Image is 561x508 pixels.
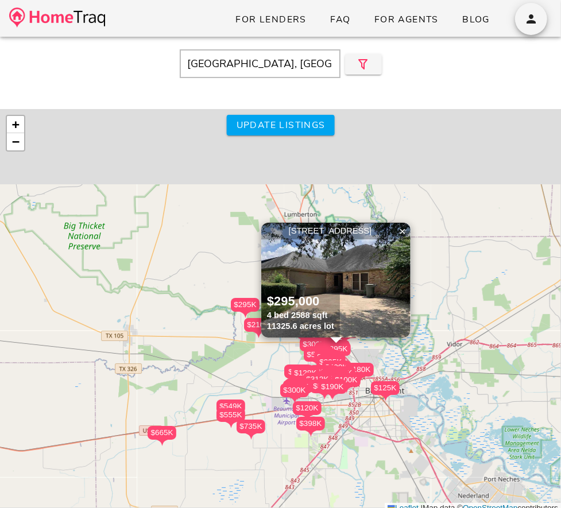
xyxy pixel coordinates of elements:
[374,13,439,26] span: For Agents
[365,9,448,30] a: For Agents
[341,387,353,393] img: triPin.png
[235,13,307,26] span: For Lenders
[293,401,322,421] div: $120K
[7,133,24,150] a: Zoom out
[320,340,349,360] div: $215K
[12,134,20,149] span: −
[216,408,245,428] div: $555K
[244,318,273,332] div: $210K
[285,379,314,393] div: $130K
[284,364,313,378] div: $265K
[327,394,339,400] img: triPin.png
[321,370,350,383] div: $250K
[216,400,245,413] div: $549K
[180,49,341,78] input: Enter Your Address, Zipcode or City & State
[285,365,314,385] div: $269K
[309,365,338,379] div: $265K
[316,355,345,369] div: $395K
[305,346,334,360] div: $679K
[253,332,265,338] img: triPin.png
[399,225,406,238] span: ×
[280,383,309,397] div: $300K
[244,318,273,338] div: $210K
[305,346,334,366] div: $679K
[148,426,176,440] div: $665K
[380,395,392,401] img: triPin.png
[318,380,347,400] div: $190K
[245,433,257,440] img: triPin.png
[316,372,345,392] div: $350K
[332,373,361,393] div: $100K
[261,223,411,338] img: 1.jpg
[267,321,334,332] div: 11325.6 acres lot
[296,337,308,343] img: triPin.png
[330,13,351,26] span: FAQ
[315,371,343,391] div: $150K
[339,338,351,344] img: triPin.png
[225,422,237,428] img: triPin.png
[280,383,309,404] div: $300K
[148,426,176,446] div: $665K
[320,369,349,389] div: $215K
[309,365,338,385] div: $265K
[293,401,322,415] div: $120K
[289,397,301,404] img: triPin.png
[226,9,316,30] a: For Lenders
[267,310,334,321] div: 4 bed 2588 sqft
[504,453,561,508] iframe: Chat Widget
[301,415,314,421] img: triPin.png
[291,366,320,386] div: $128K
[300,338,328,358] div: $300K
[317,379,346,393] div: $150K
[156,440,168,446] img: triPin.png
[317,379,346,399] div: $150K
[354,377,366,383] img: triPin.png
[320,9,360,30] a: FAQ
[452,9,499,30] a: Blog
[314,350,343,364] div: $400K
[291,366,320,380] div: $128K
[231,298,260,312] div: $295K
[310,379,339,393] div: $500K
[264,226,408,236] div: [STREET_ADDRESS]
[216,400,245,420] div: $549K
[261,223,411,338] a: [STREET_ADDRESS] $295,000 4 bed 2588 sqft 11325.6 acres lot
[332,373,361,387] div: $100K
[327,366,355,380] div: $210K
[330,324,359,344] div: $145K
[283,380,312,400] div: $109K
[285,378,314,392] div: $139K
[296,417,325,437] div: $398K
[322,342,351,356] div: $295K
[305,431,317,437] img: triPin.png
[316,355,345,375] div: $395K
[284,364,313,385] div: $265K
[322,360,351,381] div: $400K
[285,378,314,398] div: $139K
[345,363,374,377] div: $180K
[235,119,325,131] span: Update listings
[300,338,328,351] div: $300K
[314,350,343,370] div: $400K
[310,379,339,400] div: $500K
[318,342,347,362] div: $286K
[303,373,332,386] div: $312K
[327,366,355,386] div: $210K
[322,360,351,374] div: $400K
[345,363,374,383] div: $180K
[304,348,332,368] div: $569K
[237,420,265,440] div: $735K
[12,117,20,131] span: +
[267,294,334,311] div: $295,000
[226,115,334,135] button: Update listings
[285,365,314,379] div: $269K
[315,342,343,362] div: $315K
[285,379,314,399] div: $130K
[320,369,349,382] div: $215K
[231,298,260,318] div: $295K
[317,354,346,374] div: $345K
[296,417,325,431] div: $398K
[321,340,350,360] div: $165K
[303,373,332,393] div: $312K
